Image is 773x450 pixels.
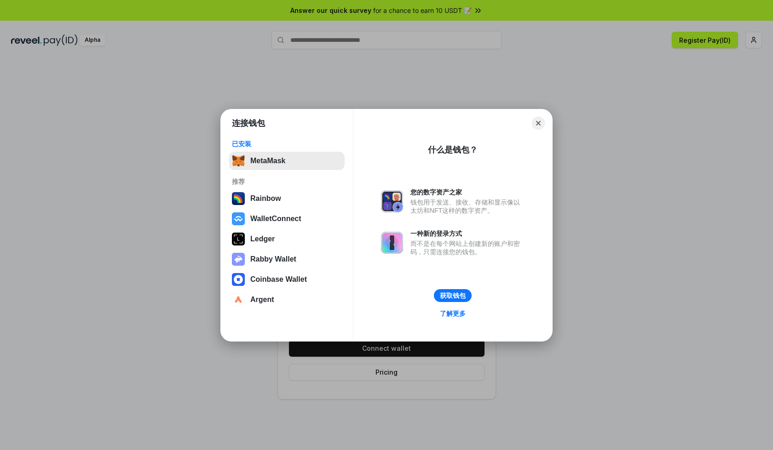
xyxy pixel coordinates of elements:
[250,215,301,223] div: WalletConnect
[381,232,403,254] img: svg+xml,%3Csvg%20xmlns%3D%22http%3A%2F%2Fwww.w3.org%2F2000%2Fsvg%22%20fill%3D%22none%22%20viewBox...
[440,291,466,300] div: 获取钱包
[232,293,245,306] img: svg+xml,%3Csvg%20width%3D%2228%22%20height%3D%2228%22%20viewBox%3D%220%200%2028%2028%22%20fill%3D...
[232,233,245,245] img: svg+xml,%3Csvg%20xmlns%3D%22http%3A%2F%2Fwww.w3.org%2F2000%2Fsvg%22%20width%3D%2228%22%20height%3...
[410,188,525,196] div: 您的数字资产之家
[232,154,245,167] img: svg+xml,%3Csvg%20fill%3D%22none%22%20height%3D%2233%22%20viewBox%3D%220%200%2035%2033%22%20width%...
[410,229,525,238] div: 一种新的登录方式
[250,255,296,263] div: Rabby Wallet
[232,118,265,129] h1: 连接钱包
[250,157,285,165] div: MetaMask
[232,140,342,148] div: 已安装
[232,212,245,225] img: svg+xml,%3Csvg%20width%3D%2228%22%20height%3D%2228%22%20viewBox%3D%220%200%2028%2028%22%20fill%3D...
[434,289,472,302] button: 获取钱包
[250,194,281,203] div: Rainbow
[229,189,345,208] button: Rainbow
[232,273,245,286] img: svg+xml,%3Csvg%20width%3D%2228%22%20height%3D%2228%22%20viewBox%3D%220%200%2028%2028%22%20fill%3D...
[232,192,245,205] img: svg+xml,%3Csvg%20width%3D%22120%22%20height%3D%22120%22%20viewBox%3D%220%200%20120%20120%22%20fil...
[434,308,471,319] a: 了解更多
[440,309,466,318] div: 了解更多
[250,296,274,304] div: Argent
[229,152,345,170] button: MetaMask
[381,190,403,212] img: svg+xml,%3Csvg%20xmlns%3D%22http%3A%2F%2Fwww.w3.org%2F2000%2Fsvg%22%20fill%3D%22none%22%20viewBox...
[229,291,345,309] button: Argent
[229,210,345,228] button: WalletConnect
[229,230,345,248] button: Ledger
[229,270,345,289] button: Coinbase Wallet
[532,117,545,130] button: Close
[250,275,307,284] div: Coinbase Wallet
[428,144,478,155] div: 什么是钱包？
[229,250,345,268] button: Rabby Wallet
[232,177,342,186] div: 推荐
[250,235,275,243] div: Ledger
[410,239,525,256] div: 而不是在每个网站上创建新的账户和密码，只需连接您的钱包。
[232,253,245,266] img: svg+xml,%3Csvg%20xmlns%3D%22http%3A%2F%2Fwww.w3.org%2F2000%2Fsvg%22%20fill%3D%22none%22%20viewBox...
[410,198,525,215] div: 钱包用于发送、接收、存储和显示像以太坊和NFT这样的数字资产。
